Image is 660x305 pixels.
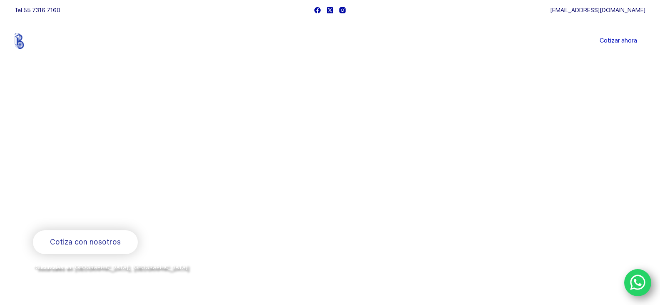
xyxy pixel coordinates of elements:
[33,273,234,280] span: y envíos a todo [GEOGRAPHIC_DATA] por la paquetería de su preferencia
[50,236,121,248] span: Cotiza con nosotros
[33,230,138,254] a: Cotiza con nosotros
[15,7,60,13] span: Tel.
[550,7,645,13] a: [EMAIL_ADDRESS][DOMAIN_NAME]
[33,124,139,135] span: Bienvenido a Balerytodo®
[33,142,334,200] span: Somos los doctores de la industria
[339,7,346,13] a: Instagram
[327,7,333,13] a: X (Twitter)
[23,7,60,13] a: 55 7316 7160
[33,264,188,270] span: *Sucursales en [GEOGRAPHIC_DATA], [GEOGRAPHIC_DATA]
[33,209,197,219] span: Rodamientos y refacciones industriales
[232,20,428,62] nav: Menu Principal
[314,7,321,13] a: Facebook
[15,33,67,49] img: Balerytodo
[591,33,645,49] a: Cotizar ahora
[624,269,652,297] a: WhatsApp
